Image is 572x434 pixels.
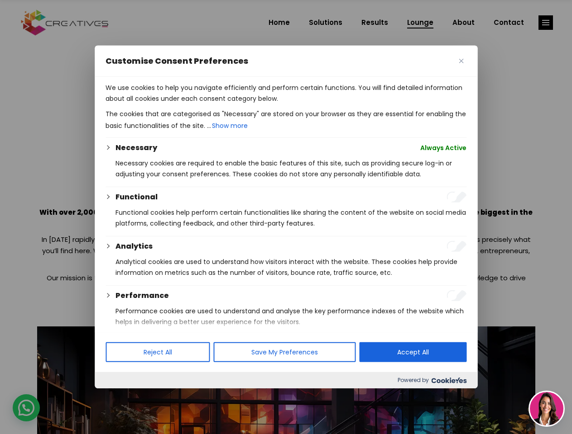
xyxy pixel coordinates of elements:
button: Close [456,56,466,66]
span: Customise Consent Preferences [106,56,248,66]
div: Customise Consent Preferences [95,46,477,388]
img: Cookieyes logo [431,377,466,383]
button: Functional [115,192,158,203]
p: The cookies that are categorised as "Necessary" are stored on your browser as they are essential ... [106,108,466,132]
button: Reject All [106,342,210,362]
p: We use cookies to help you navigate efficiently and perform certain functions. You will find deta... [106,82,466,104]
img: agent [530,392,563,425]
button: Necessary [115,142,157,153]
p: Necessary cookies are required to enable the basic features of this site, such as providing secur... [115,158,466,179]
span: Always Active [420,142,466,153]
button: Save My Preferences [213,342,356,362]
button: Show more [211,119,249,132]
p: Functional cookies help perform certain functionalities like sharing the content of the website o... [115,207,466,229]
input: Enable Analytics [447,241,466,252]
p: Performance cookies are used to understand and analyse the key performance indexes of the website... [115,306,466,327]
button: Accept All [359,342,466,362]
input: Enable Performance [447,290,466,301]
img: Close [459,59,463,63]
button: Analytics [115,241,153,252]
button: Performance [115,290,169,301]
p: Analytical cookies are used to understand how visitors interact with the website. These cookies h... [115,256,466,278]
div: Powered by [95,372,477,388]
input: Enable Functional [447,192,466,203]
